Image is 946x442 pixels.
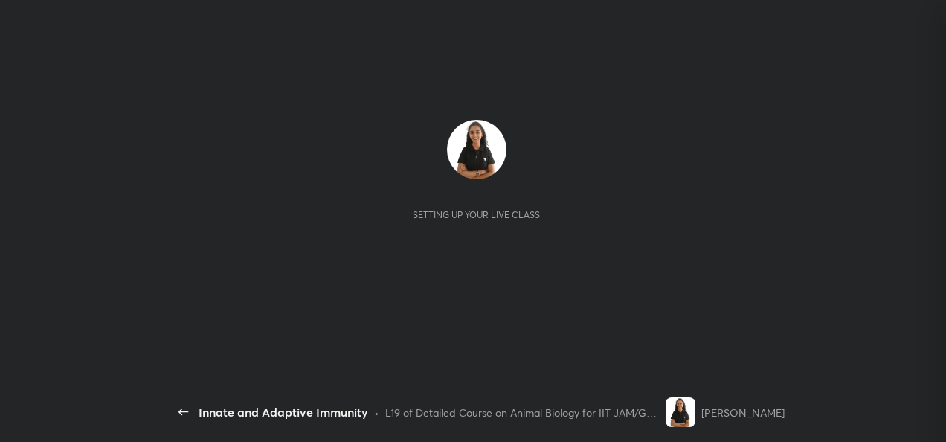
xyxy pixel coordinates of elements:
[413,209,540,220] div: Setting up your live class
[374,405,379,420] div: •
[701,405,785,420] div: [PERSON_NAME]
[666,397,695,427] img: 31e0e67977fa4eb481ffbcafe7fbc2ad.jpg
[385,405,660,420] div: L19 of Detailed Course on Animal Biology for IIT JAM/GAT-B & CUET PG 2026
[447,120,506,179] img: 31e0e67977fa4eb481ffbcafe7fbc2ad.jpg
[199,403,368,421] div: Innate and Adaptive Immunity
